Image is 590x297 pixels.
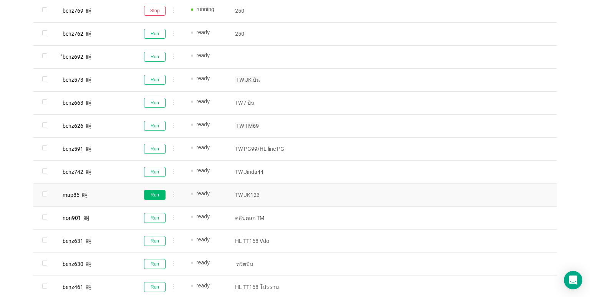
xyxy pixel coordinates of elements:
button: Run [144,213,166,223]
span: ready [196,144,210,150]
span: TW TM69 [235,122,260,130]
i: icon: windows [86,100,91,106]
span: TW JK บิน [235,76,261,84]
span: ทวิตบิน [235,260,255,268]
div: non901 [63,215,81,221]
span: ready [196,190,210,196]
i: icon: windows [86,146,91,152]
p: HL TT168 Vdo [235,237,291,245]
p: 250 [235,7,291,15]
div: map86 [63,192,80,198]
i: icon: windows [86,54,91,60]
button: Run [144,52,166,62]
span: ready [196,236,210,243]
span: ready [196,52,210,58]
span: ready [196,29,210,35]
p: 250 [235,30,291,38]
span: ready [196,75,210,81]
p: HL TT168 โปรรวม [235,283,291,291]
i: icon: windows [86,238,91,244]
span: ready [196,121,210,127]
p: TW PG99/HL line PG [235,145,291,153]
div: benz591 [63,146,83,152]
div: benz573 [63,77,83,82]
button: Run [144,29,166,39]
div: benz461 [63,284,83,290]
i: icon: windows [86,31,91,37]
i: icon: windows [86,77,91,83]
i: icon: windows [82,192,88,198]
span: ready [196,213,210,219]
div: benz742 [63,169,83,175]
div: ิbenz692 [63,54,83,59]
span: running [196,6,214,12]
span: ready [196,98,210,104]
span: ready [196,282,210,289]
div: benz663 [63,100,83,106]
i: icon: windows [83,215,89,221]
div: benz626 [63,123,83,129]
i: icon: windows [86,123,91,129]
button: Stop [144,6,166,16]
p: TW Jinda44 [235,168,291,176]
button: Run [144,167,166,177]
button: Run [144,75,166,85]
button: Run [144,282,166,292]
button: Run [144,236,166,246]
p: TW JK123 [235,191,291,199]
i: icon: windows [86,8,91,14]
button: Run [144,98,166,108]
p: TW / บิน [235,99,291,107]
span: ready [196,167,210,173]
i: icon: windows [86,261,91,267]
button: Run [144,144,166,154]
div: benz631 [63,238,83,244]
p: คลิปตลก TM [235,214,291,222]
button: Run [144,121,166,131]
div: benz762 [63,31,83,36]
span: ready [196,259,210,266]
div: benz630 [63,261,83,267]
i: icon: windows [86,169,91,175]
button: Run [144,190,166,200]
div: benz769 [63,8,83,13]
button: Run [144,259,166,269]
div: Open Intercom Messenger [564,271,582,289]
i: icon: windows [86,284,91,290]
